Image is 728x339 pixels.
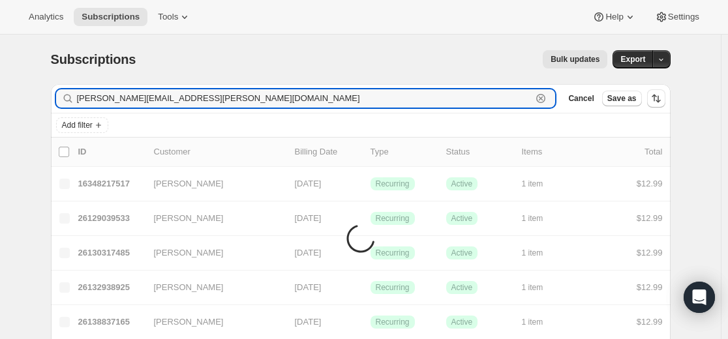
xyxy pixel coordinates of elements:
[543,50,607,68] button: Bulk updates
[150,8,199,26] button: Tools
[607,93,637,104] span: Save as
[647,8,707,26] button: Settings
[62,120,93,130] span: Add filter
[51,52,136,66] span: Subscriptions
[82,12,140,22] span: Subscriptions
[56,117,108,133] button: Add filter
[647,89,665,108] button: Sort the results
[620,54,645,65] span: Export
[563,91,599,106] button: Cancel
[602,91,642,106] button: Save as
[551,54,599,65] span: Bulk updates
[21,8,71,26] button: Analytics
[613,50,653,68] button: Export
[77,89,532,108] input: Filter subscribers
[534,92,547,105] button: Clear
[605,12,623,22] span: Help
[668,12,699,22] span: Settings
[568,93,594,104] span: Cancel
[684,282,715,313] div: Open Intercom Messenger
[74,8,147,26] button: Subscriptions
[29,12,63,22] span: Analytics
[158,12,178,22] span: Tools
[584,8,644,26] button: Help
